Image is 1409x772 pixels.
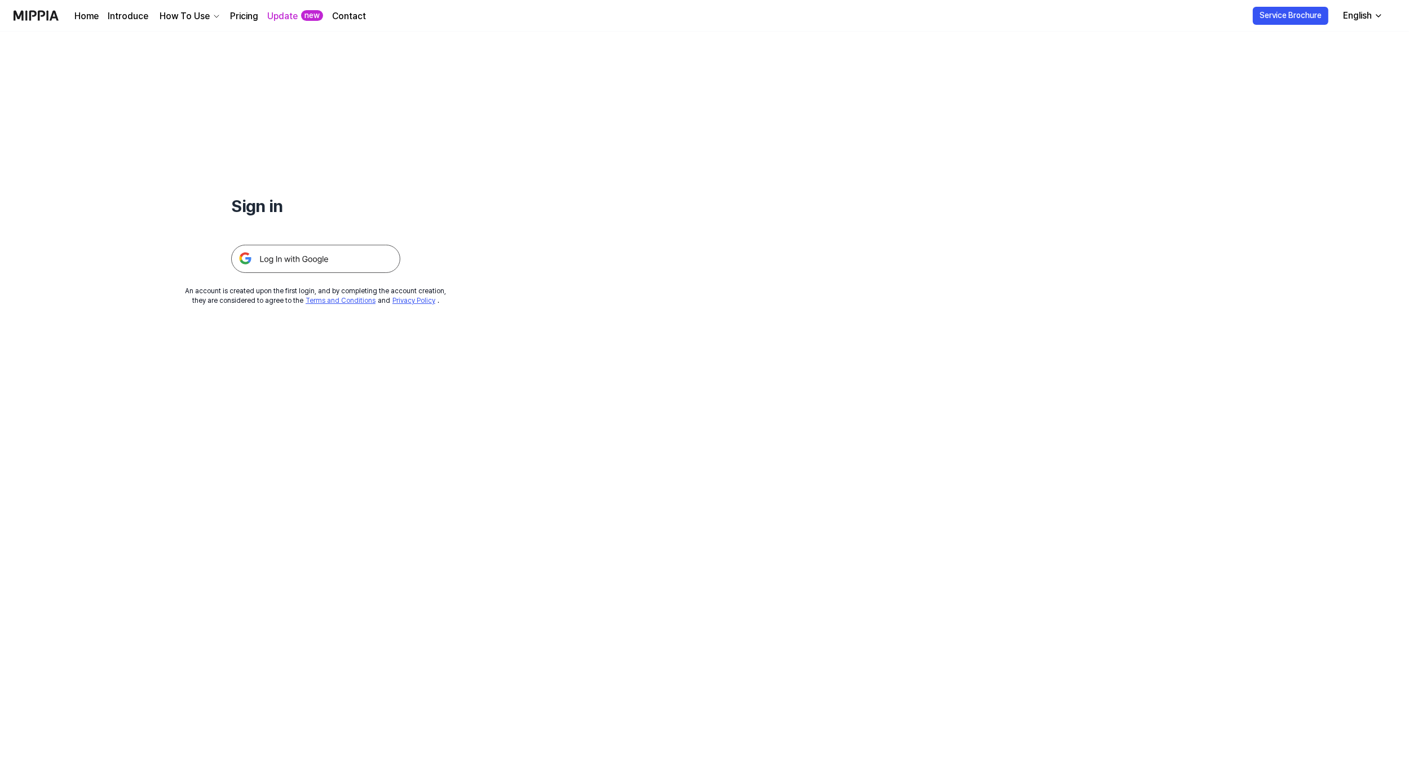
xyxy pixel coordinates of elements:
div: How To Use [157,10,212,23]
a: Update [267,10,298,23]
a: Pricing [230,10,258,23]
a: Home [74,10,99,23]
button: English [1334,5,1390,27]
button: Service Brochure [1253,7,1328,25]
div: new [301,10,323,21]
h1: Sign in [231,194,400,218]
a: Terms and Conditions [306,297,376,305]
a: Privacy Policy [392,297,435,305]
a: Introduce [108,10,148,23]
div: English [1341,9,1374,23]
img: 구글 로그인 버튼 [231,245,400,273]
div: An account is created upon the first login, and by completing the account creation, they are cons... [185,286,447,306]
button: How To Use [157,10,221,23]
a: Contact [332,10,366,23]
